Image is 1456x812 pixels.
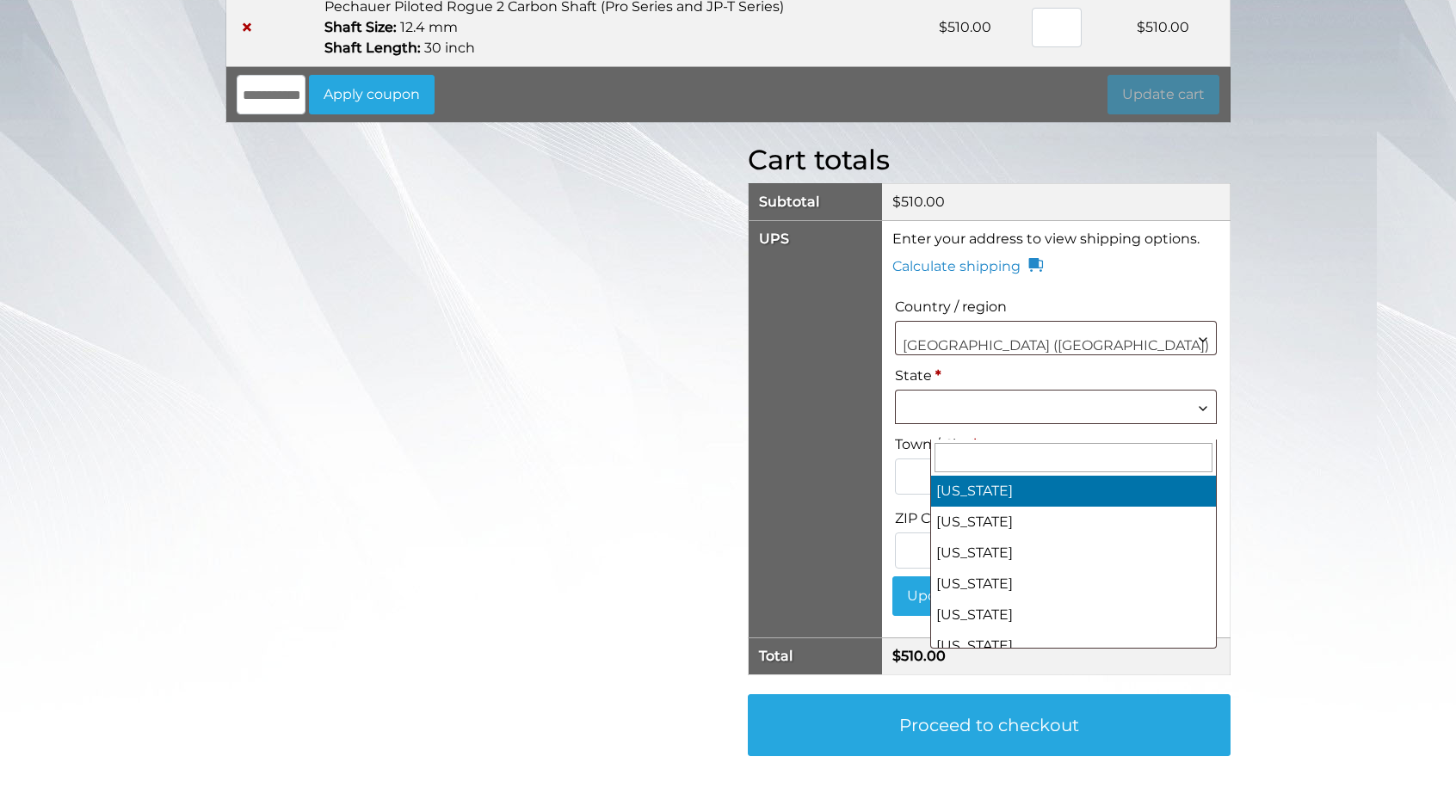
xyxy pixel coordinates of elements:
[931,507,1217,538] li: [US_STATE]
[237,17,257,38] a: Remove Pechauer Piloted Rogue 2 Carbon Shaft (Pro Series and JP-T Series) from cart
[1137,19,1189,35] bdi: 510.00
[895,431,1217,458] label: Town / City
[749,220,882,637] th: UPS
[748,144,1231,176] h2: Cart totals
[892,648,946,664] bdi: 510.00
[1107,75,1219,114] button: Update cart
[748,694,1231,756] a: Proceed to checkout
[324,38,421,58] dt: Shaft Length:
[931,631,1217,661] li: [US_STATE]
[749,637,882,674] th: Total
[1137,19,1145,35] span: $
[939,19,991,35] bdi: 510.00
[882,220,1231,637] td: Enter your address to view shipping options.
[892,194,901,210] span: $
[931,600,1217,631] li: [US_STATE]
[895,505,1217,532] label: ZIP Code
[896,322,1216,370] span: United States (US)
[892,648,901,664] span: $
[309,75,435,114] button: Apply coupon
[324,17,397,38] dt: Shaft Size:
[324,17,917,38] p: 12.4 mm
[892,194,945,210] bdi: 510.00
[895,293,1217,321] label: Country / region
[895,362,1217,390] label: State
[931,569,1217,600] li: [US_STATE]
[892,256,1043,277] a: Calculate shipping
[895,321,1217,355] span: United States (US)
[931,476,1217,507] li: [US_STATE]
[939,19,947,35] span: $
[892,576,974,616] button: Update
[1032,8,1082,47] input: Product quantity
[324,38,917,58] p: 30 inch
[749,183,882,220] th: Subtotal
[931,538,1217,569] li: [US_STATE]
